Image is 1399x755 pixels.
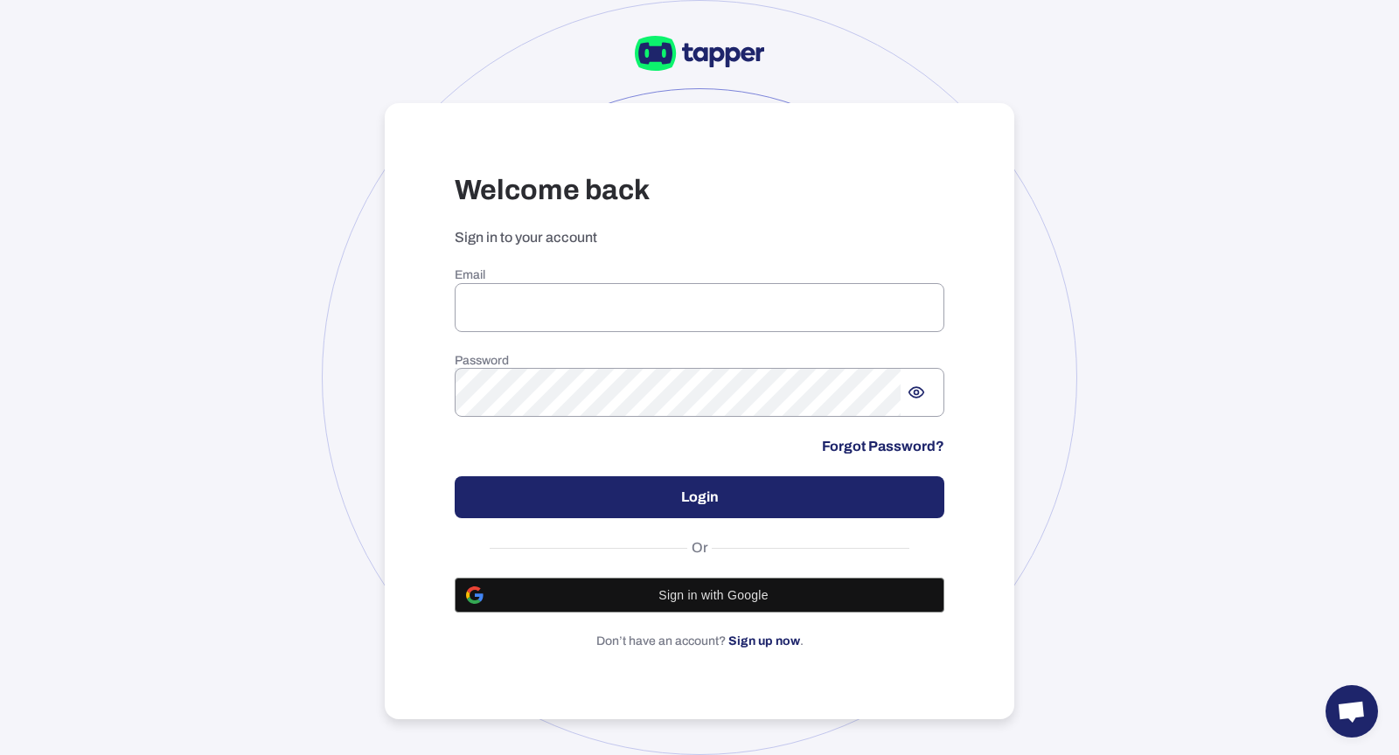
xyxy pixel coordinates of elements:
[455,229,944,246] p: Sign in to your account
[687,539,713,557] span: Or
[728,634,800,648] a: Sign up now
[822,438,944,455] a: Forgot Password?
[901,377,932,408] button: Show password
[455,353,944,369] h6: Password
[494,588,933,602] span: Sign in with Google
[455,634,944,649] p: Don’t have an account? .
[1326,685,1378,738] div: Open chat
[455,578,944,613] button: Sign in with Google
[455,267,944,283] h6: Email
[455,173,944,208] h3: Welcome back
[455,476,944,518] button: Login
